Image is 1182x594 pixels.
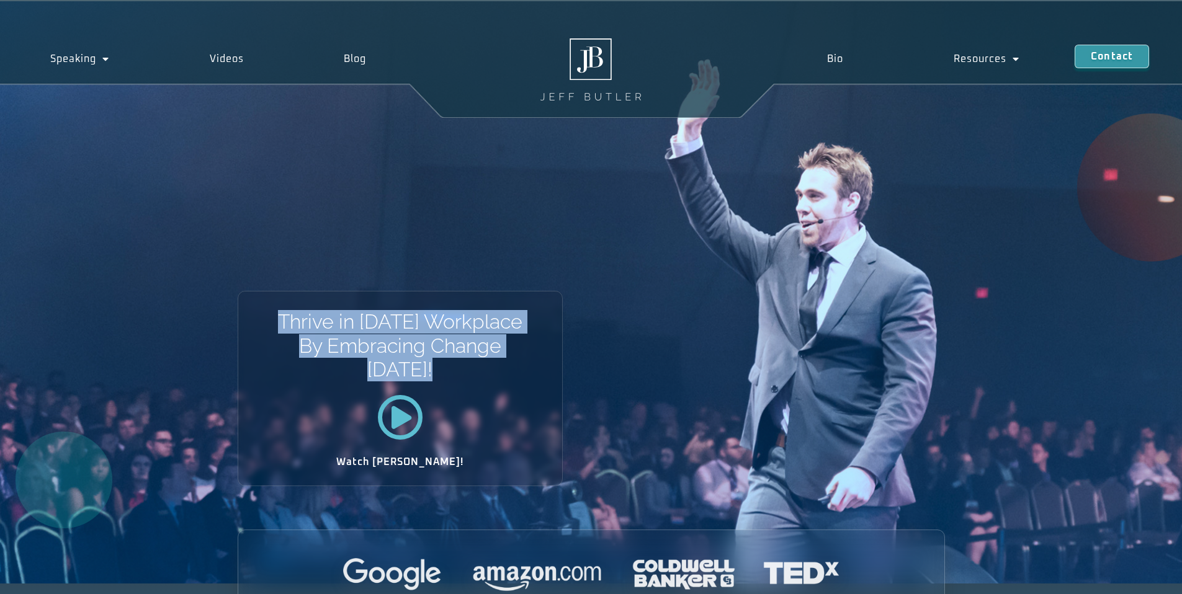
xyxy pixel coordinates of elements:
nav: Menu [771,45,1075,73]
h2: Watch [PERSON_NAME]! [282,457,519,467]
a: Videos [159,45,294,73]
span: Contact [1091,51,1133,61]
a: Bio [771,45,898,73]
a: Contact [1075,45,1149,68]
a: Blog [294,45,417,73]
a: Resources [898,45,1075,73]
h1: Thrive in [DATE] Workplace By Embracing Change [DATE]! [277,310,523,381]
